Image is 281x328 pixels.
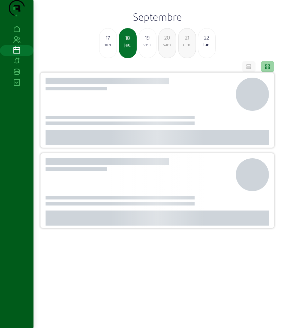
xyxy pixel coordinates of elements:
div: 21 [179,33,196,42]
div: ven. [139,42,156,48]
div: mer. [99,42,117,48]
div: 18 [120,34,136,42]
div: dim. [179,42,196,48]
div: sam. [159,42,176,48]
h2: Septembre [38,11,277,23]
div: 19 [139,33,156,42]
div: 17 [99,33,117,42]
div: 20 [159,33,176,42]
div: 22 [198,33,215,42]
div: lun. [198,42,215,48]
div: jeu. [120,42,136,48]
